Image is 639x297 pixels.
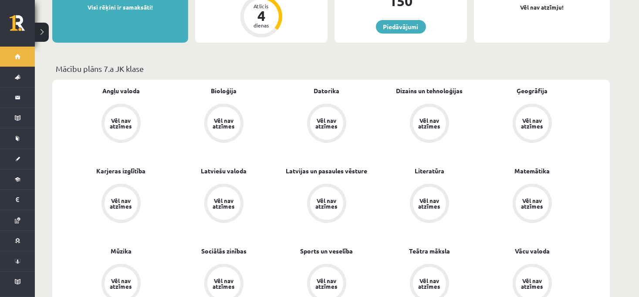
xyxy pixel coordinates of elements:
[70,104,172,145] a: Vēl nav atzīmes
[515,166,550,175] a: Matemātika
[248,9,274,23] div: 4
[396,86,463,95] a: Dizains un tehnoloģijas
[109,198,133,209] div: Vēl nav atzīmes
[102,86,140,95] a: Angļu valoda
[109,118,133,129] div: Vēl nav atzīmes
[275,104,378,145] a: Vēl nav atzīmes
[478,3,605,12] p: Vēl nav atzīmju!
[481,104,584,145] a: Vēl nav atzīmes
[314,198,339,209] div: Vēl nav atzīmes
[172,104,275,145] a: Vēl nav atzīmes
[212,198,236,209] div: Vēl nav atzīmes
[314,278,339,289] div: Vēl nav atzīmes
[409,246,450,256] a: Teātra māksla
[248,23,274,28] div: dienas
[520,278,544,289] div: Vēl nav atzīmes
[378,104,481,145] a: Vēl nav atzīmes
[212,278,236,289] div: Vēl nav atzīmes
[301,246,353,256] a: Sports un veselība
[56,63,606,74] p: Mācību plāns 7.a JK klase
[520,198,544,209] div: Vēl nav atzīmes
[517,86,548,95] a: Ģeogrāfija
[520,118,544,129] div: Vēl nav atzīmes
[417,198,442,209] div: Vēl nav atzīmes
[515,246,550,256] a: Vācu valoda
[57,3,184,12] p: Visi rēķini ir samaksāti!
[417,278,442,289] div: Vēl nav atzīmes
[201,246,247,256] a: Sociālās zinības
[201,166,247,175] a: Latviešu valoda
[211,86,237,95] a: Bioloģija
[417,118,442,129] div: Vēl nav atzīmes
[111,246,132,256] a: Mūzika
[109,278,133,289] div: Vēl nav atzīmes
[248,3,274,9] div: Atlicis
[10,15,35,37] a: Rīgas 1. Tālmācības vidusskola
[415,166,444,175] a: Literatūra
[286,166,368,175] a: Latvijas un pasaules vēsture
[314,118,339,129] div: Vēl nav atzīmes
[70,184,172,225] a: Vēl nav atzīmes
[376,20,426,34] a: Piedāvājumi
[212,118,236,129] div: Vēl nav atzīmes
[97,166,146,175] a: Karjeras izglītība
[172,184,275,225] a: Vēl nav atzīmes
[378,184,481,225] a: Vēl nav atzīmes
[314,86,340,95] a: Datorika
[481,184,584,225] a: Vēl nav atzīmes
[275,184,378,225] a: Vēl nav atzīmes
